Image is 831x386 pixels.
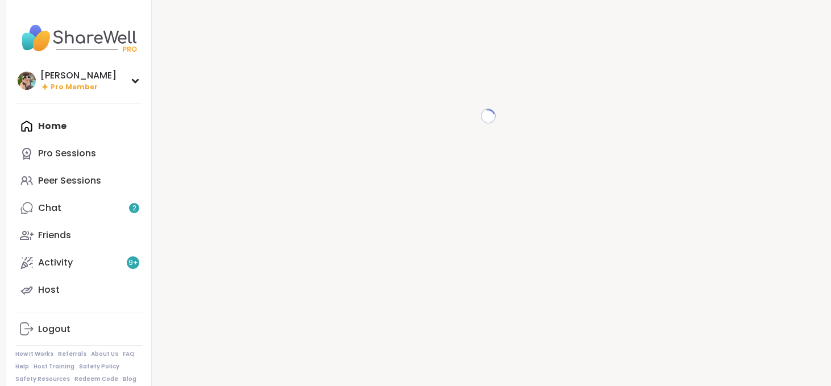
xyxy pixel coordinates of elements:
a: Host [15,276,142,304]
a: Pro Sessions [15,140,142,167]
span: 9 + [128,258,138,268]
div: Peer Sessions [38,175,101,187]
a: Chat2 [15,194,142,222]
a: Redeem Code [74,375,118,383]
a: Peer Sessions [15,167,142,194]
a: Friends [15,222,142,249]
span: 2 [132,204,136,213]
a: Blog [123,375,136,383]
div: Pro Sessions [38,147,96,160]
a: Safety Policy [79,363,119,371]
a: Referrals [58,350,86,358]
div: Friends [38,229,71,242]
div: Host [38,284,60,296]
a: Help [15,363,29,371]
a: How It Works [15,350,53,358]
a: Safety Resources [15,375,70,383]
a: FAQ [123,350,135,358]
a: About Us [91,350,118,358]
img: ShareWell Nav Logo [15,18,142,58]
div: Logout [38,323,70,335]
div: Activity [38,256,73,269]
a: Host Training [34,363,74,371]
div: [PERSON_NAME] [40,69,117,82]
div: Chat [38,202,61,214]
span: Pro Member [51,82,98,92]
img: Adrienne_QueenOfTheDawn [18,72,36,90]
a: Logout [15,316,142,343]
a: Activity9+ [15,249,142,276]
